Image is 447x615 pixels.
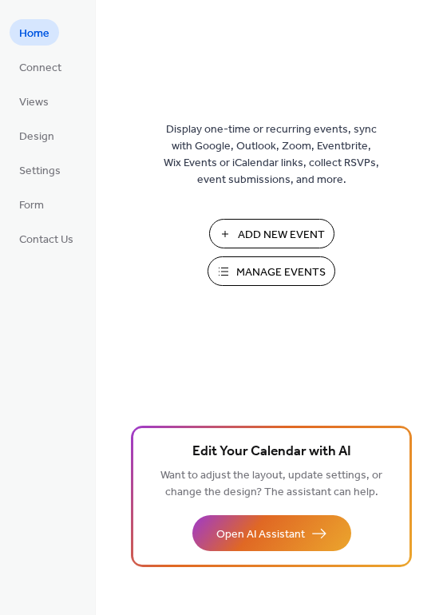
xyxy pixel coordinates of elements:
span: Views [19,94,49,111]
span: Add New Event [238,227,325,244]
span: Display one-time or recurring events, sync with Google, Outlook, Zoom, Eventbrite, Wix Events or ... [164,121,379,188]
button: Add New Event [209,219,334,248]
span: Contact Us [19,232,73,248]
a: Contact Us [10,225,83,252]
a: Form [10,191,53,217]
a: Settings [10,157,70,183]
a: Home [10,19,59,46]
span: Settings [19,163,61,180]
span: Manage Events [236,264,326,281]
span: Design [19,129,54,145]
span: Home [19,26,49,42]
span: Edit Your Calendar with AI [192,441,351,463]
a: Design [10,122,64,149]
span: Connect [19,60,61,77]
button: Open AI Assistant [192,515,351,551]
span: Want to adjust the layout, update settings, or change the design? The assistant can help. [160,465,382,503]
button: Manage Events [208,256,335,286]
a: Connect [10,54,71,80]
span: Open AI Assistant [216,526,305,543]
span: Form [19,197,44,214]
a: Views [10,88,58,114]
